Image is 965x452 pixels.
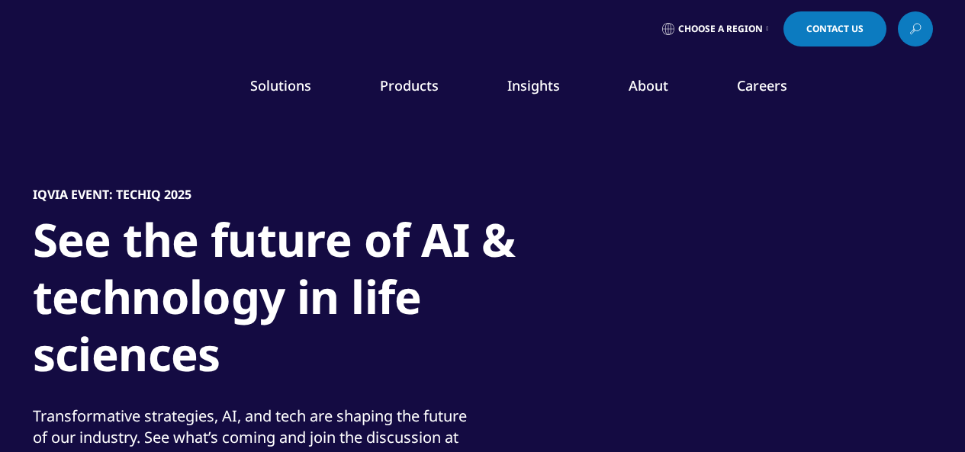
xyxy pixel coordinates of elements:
a: Products [380,76,439,95]
span: Contact Us [806,24,864,34]
nav: Primary [161,53,933,125]
span: Choose a Region [678,23,763,35]
a: Careers [737,76,787,95]
a: Solutions [250,76,311,95]
a: Insights [507,76,560,95]
h5: IQVIA Event: TechIQ 2025​ [33,187,191,202]
a: Contact Us [783,11,886,46]
h1: See the future of AI & technology in life sciences​ [33,211,605,392]
a: About [629,76,668,95]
